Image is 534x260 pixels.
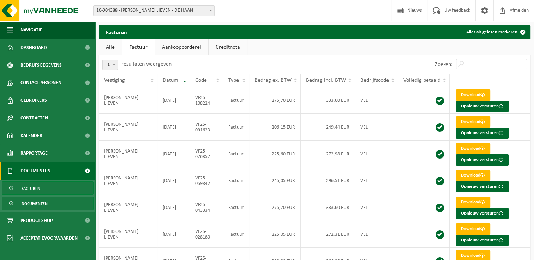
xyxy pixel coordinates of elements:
[157,167,190,194] td: [DATE]
[157,87,190,114] td: [DATE]
[99,221,157,248] td: [PERSON_NAME] LIEVEN
[157,194,190,221] td: [DATE]
[20,144,48,162] span: Rapportage
[301,87,355,114] td: 333,60 EUR
[249,221,301,248] td: 225,05 EUR
[461,25,530,39] button: Alles als gelezen markeren
[301,194,355,221] td: 333,60 EUR
[355,141,398,167] td: VEL
[104,78,125,83] span: Vestiging
[223,194,249,221] td: Factuur
[102,60,118,70] span: 10
[99,25,134,39] h2: Facturen
[157,141,190,167] td: [DATE]
[99,194,157,221] td: [PERSON_NAME] LIEVEN
[190,87,223,114] td: VF25-108224
[249,194,301,221] td: 275,70 EUR
[195,78,207,83] span: Code
[456,101,509,112] button: Opnieuw versturen
[103,60,118,70] span: 10
[456,208,509,219] button: Opnieuw versturen
[403,78,440,83] span: Volledig betaald
[249,87,301,114] td: 275,70 EUR
[190,167,223,194] td: VF25-059842
[99,39,122,55] a: Alle
[254,78,292,83] span: Bedrag ex. BTW
[99,141,157,167] td: [PERSON_NAME] LIEVEN
[223,87,249,114] td: Factuur
[355,167,398,194] td: VEL
[223,114,249,141] td: Factuur
[99,114,157,141] td: [PERSON_NAME] LIEVEN
[20,92,47,109] span: Gebruikers
[20,21,42,39] span: Navigatie
[20,109,48,127] span: Contracten
[20,212,53,229] span: Product Shop
[301,141,355,167] td: 272,98 EUR
[456,197,490,208] a: Download
[2,197,94,210] a: Documenten
[190,141,223,167] td: VF25-076357
[20,162,50,180] span: Documenten
[190,114,223,141] td: VF25-091623
[93,5,215,16] span: 10-904388 - CASANOVA - ELEWAUT LIEVEN - DE HAAN
[435,62,452,67] label: Zoeken:
[456,128,509,139] button: Opnieuw versturen
[456,181,509,192] button: Opnieuw versturen
[122,39,155,55] a: Factuur
[190,194,223,221] td: VF25-043334
[456,170,490,181] a: Download
[20,229,78,247] span: Acceptatievoorwaarden
[20,56,62,74] span: Bedrijfsgegevens
[456,223,490,235] a: Download
[157,221,190,248] td: [DATE]
[99,167,157,194] td: [PERSON_NAME] LIEVEN
[249,167,301,194] td: 245,05 EUR
[456,235,509,246] button: Opnieuw versturen
[355,114,398,141] td: VEL
[456,154,509,166] button: Opnieuw versturen
[20,39,47,56] span: Dashboard
[355,194,398,221] td: VEL
[20,127,42,144] span: Kalender
[249,141,301,167] td: 225,60 EUR
[209,39,247,55] a: Creditnota
[20,74,61,92] span: Contactpersonen
[121,61,172,67] label: resultaten weergeven
[355,87,398,114] td: VEL
[190,221,223,248] td: VF25-028180
[360,78,389,83] span: Bedrijfscode
[22,197,48,210] span: Documenten
[456,89,490,101] a: Download
[223,141,249,167] td: Factuur
[223,167,249,194] td: Factuur
[456,116,490,128] a: Download
[99,87,157,114] td: [PERSON_NAME] LIEVEN
[94,6,214,16] span: 10-904388 - CASANOVA - ELEWAUT LIEVEN - DE HAAN
[249,114,301,141] td: 206,15 EUR
[223,221,249,248] td: Factuur
[301,167,355,194] td: 296,51 EUR
[157,114,190,141] td: [DATE]
[301,114,355,141] td: 249,44 EUR
[228,78,239,83] span: Type
[2,181,94,195] a: Facturen
[155,39,208,55] a: Aankoopborderel
[306,78,346,83] span: Bedrag incl. BTW
[163,78,178,83] span: Datum
[456,143,490,154] a: Download
[355,221,398,248] td: VEL
[301,221,355,248] td: 272,31 EUR
[22,182,40,195] span: Facturen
